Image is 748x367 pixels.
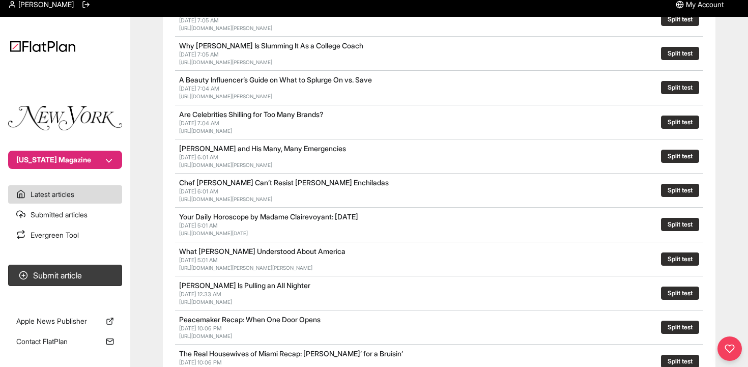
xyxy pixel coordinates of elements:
a: Apple News Publisher [8,312,122,330]
a: [URL][DOMAIN_NAME][PERSON_NAME] [179,196,272,202]
a: [URL][DOMAIN_NAME][PERSON_NAME] [179,25,272,31]
a: [PERSON_NAME] Is Pulling an All Nighter [179,281,310,290]
a: [URL][DOMAIN_NAME][PERSON_NAME][PERSON_NAME] [179,265,312,271]
a: Latest articles [8,185,122,204]
a: [URL][DOMAIN_NAME] [179,333,232,339]
span: [DATE] 7:04 AM [179,85,219,92]
span: [DATE] 6:01 AM [179,188,218,195]
a: Submitted articles [8,206,122,224]
a: Are Celebrities Shilling for Too Many Brands? [179,110,324,119]
a: Evergreen Tool [8,226,122,244]
button: Submit article [8,265,122,286]
button: Split test [661,287,699,300]
a: Contact FlatPlan [8,332,122,351]
span: [DATE] 7:05 AM [179,51,219,58]
span: [DATE] 12:33 AM [179,291,221,298]
a: Peacemaker Recap: When One Door Opens [179,315,321,324]
span: [DATE] 7:05 AM [179,17,219,24]
a: A Beauty Influencer’s Guide on What to Splurge On vs. Save [179,75,372,84]
a: [URL][DOMAIN_NAME] [179,128,232,134]
a: Why [PERSON_NAME] Is Slumming It As a College Coach [179,41,363,50]
a: [URL][DOMAIN_NAME][PERSON_NAME] [179,93,272,99]
button: Split test [661,116,699,129]
img: Publication Logo [8,106,122,130]
button: Split test [661,150,699,163]
button: Split test [661,218,699,231]
span: [DATE] 10:06 PM [179,359,222,366]
span: [DATE] 7:04 AM [179,120,219,127]
button: Split test [661,13,699,26]
a: [PERSON_NAME] and His Many, Many Emergencies [179,144,346,153]
a: [URL][DOMAIN_NAME] [179,299,232,305]
span: [DATE] 5:01 AM [179,222,218,229]
a: [URL][DOMAIN_NAME][PERSON_NAME] [179,162,272,168]
span: [DATE] 6:01 AM [179,154,218,161]
button: Split test [661,184,699,197]
span: [DATE] 10:06 PM [179,325,222,332]
a: [URL][DOMAIN_NAME][PERSON_NAME] [179,59,272,65]
a: What [PERSON_NAME] Understood About America [179,247,346,256]
a: Your Daily Horoscope by Madame Clairevoyant: [DATE] [179,212,358,221]
a: [URL][DOMAIN_NAME][DATE] [179,230,248,236]
button: [US_STATE] Magazine [8,151,122,169]
button: Split test [661,47,699,60]
span: [DATE] 5:01 AM [179,257,218,264]
button: Split test [661,81,699,94]
a: Chef [PERSON_NAME] Can’t Resist [PERSON_NAME] Enchiladas [179,178,389,187]
a: The Real Housewives of Miami Recap: [PERSON_NAME]’ for a Bruisin’ [179,349,403,358]
button: Split test [661,252,699,266]
button: Split test [661,321,699,334]
img: Logo [10,41,75,52]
